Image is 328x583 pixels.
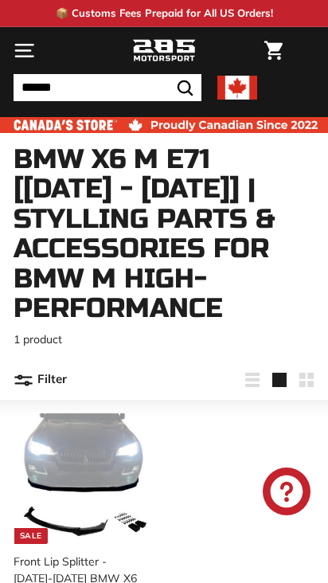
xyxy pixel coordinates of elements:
img: Logo_285_Motorsport_areodynamics_components [132,37,196,65]
p: 📦 Customs Fees Prepaid for All US Orders! [56,6,273,22]
div: Sale [14,528,48,544]
a: Cart [256,28,291,73]
p: 1 product [14,331,314,348]
inbox-online-store-chat: Shopify online store chat [258,468,315,519]
h1: BMW X6 M E71 [[DATE] - [DATE]] | Stylling parts & accessories for BMW M High-Performance [14,145,314,323]
button: Filter [14,361,67,399]
img: 2007 bmw x6 [19,413,150,545]
input: Search [14,74,201,101]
